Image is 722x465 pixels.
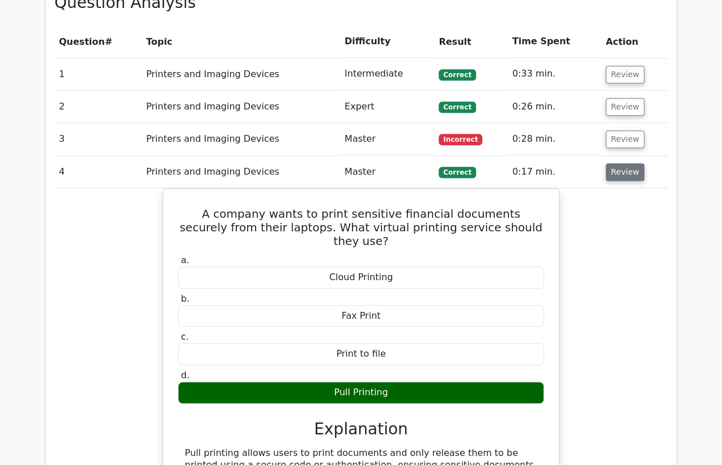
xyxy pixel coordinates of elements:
[178,343,544,365] div: Print to file
[54,26,142,58] th: #
[59,36,105,47] span: Question
[54,123,142,155] td: 3
[142,26,340,58] th: Topic
[508,123,601,155] td: 0:28 min.
[601,26,668,58] th: Action
[142,123,340,155] td: Printers and Imaging Devices
[606,163,644,181] button: Review
[434,26,507,58] th: Result
[340,26,434,58] th: Difficulty
[54,58,142,90] td: 1
[181,293,189,304] span: b.
[340,91,434,123] td: Expert
[54,91,142,123] td: 2
[178,382,544,404] div: Pull Printing
[181,331,189,342] span: c.
[340,156,434,188] td: Master
[181,255,189,265] span: a.
[439,134,482,145] span: Incorrect
[185,420,537,439] h3: Explanation
[508,58,601,90] td: 0:33 min.
[606,98,644,116] button: Review
[606,66,644,83] button: Review
[142,91,340,123] td: Printers and Imaging Devices
[181,370,189,381] span: d.
[340,58,434,90] td: Intermediate
[439,167,475,178] span: Correct
[142,58,340,90] td: Printers and Imaging Devices
[508,156,601,188] td: 0:17 min.
[177,207,545,248] h5: A company wants to print sensitive financial documents securely from their laptops. What virtual ...
[606,130,644,148] button: Review
[178,305,544,327] div: Fax Print
[340,123,434,155] td: Master
[54,156,142,188] td: 4
[508,91,601,123] td: 0:26 min.
[178,267,544,289] div: Cloud Printing
[508,26,601,58] th: Time Spent
[142,156,340,188] td: Printers and Imaging Devices
[439,69,475,81] span: Correct
[439,102,475,113] span: Correct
